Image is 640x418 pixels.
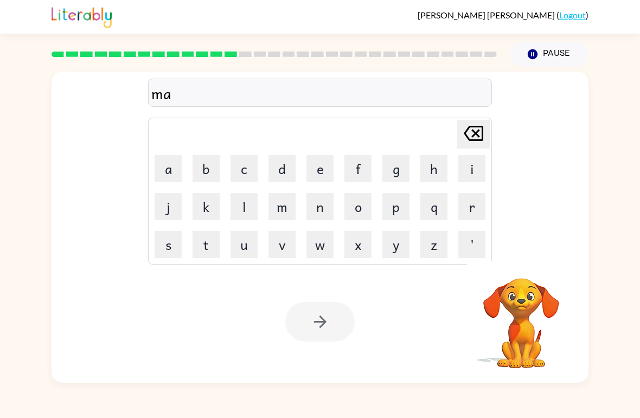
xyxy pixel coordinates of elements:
button: k [193,193,220,220]
button: n [306,193,334,220]
button: h [420,155,447,182]
button: r [458,193,485,220]
button: a [155,155,182,182]
button: m [268,193,296,220]
img: Literably [52,4,112,28]
a: Logout [559,10,586,20]
div: ( ) [418,10,588,20]
button: e [306,155,334,182]
button: x [344,231,372,258]
video: Your browser must support playing .mp4 files to use Literably. Please try using another browser. [467,261,575,370]
button: s [155,231,182,258]
button: b [193,155,220,182]
button: j [155,193,182,220]
button: y [382,231,409,258]
button: i [458,155,485,182]
button: f [344,155,372,182]
button: p [382,193,409,220]
button: g [382,155,409,182]
button: c [231,155,258,182]
button: d [268,155,296,182]
button: Pause [510,42,588,67]
button: u [231,231,258,258]
button: l [231,193,258,220]
button: t [193,231,220,258]
button: v [268,231,296,258]
span: [PERSON_NAME] [PERSON_NAME] [418,10,556,20]
button: w [306,231,334,258]
button: o [344,193,372,220]
div: ma [151,82,489,105]
button: ' [458,231,485,258]
button: q [420,193,447,220]
button: z [420,231,447,258]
